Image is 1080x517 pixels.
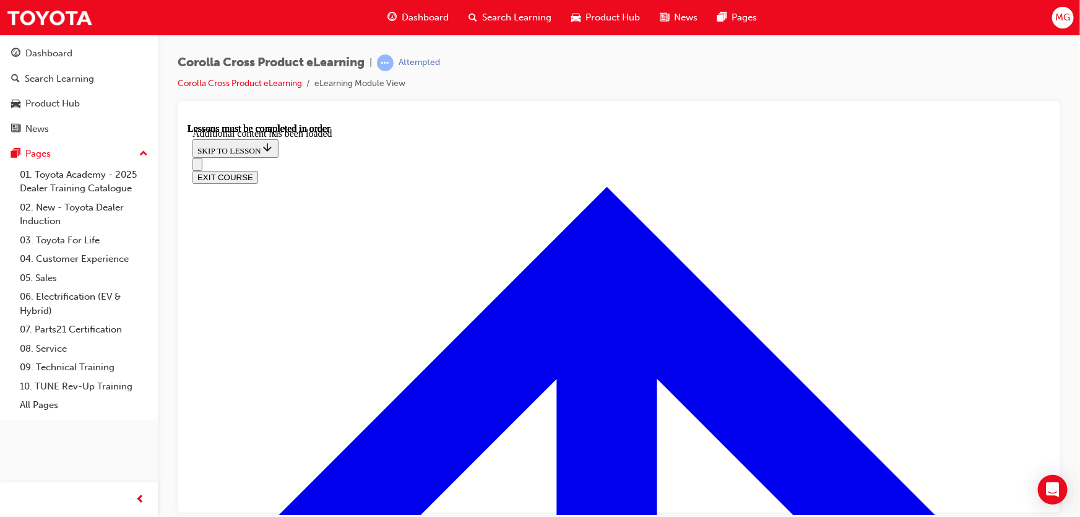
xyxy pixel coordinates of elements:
span: SKIP TO LESSON [10,23,86,32]
button: DashboardSearch LearningProduct HubNews [5,40,153,142]
span: guage-icon [387,10,397,25]
a: Dashboard [5,42,153,65]
a: news-iconNews [650,5,707,30]
a: pages-iconPages [707,5,767,30]
button: EXIT COURSE [5,48,71,61]
div: Pages [25,147,51,161]
span: Dashboard [402,11,449,25]
a: 08. Service [15,339,153,358]
nav: Navigation menu [5,35,858,61]
div: Attempted [399,57,440,69]
a: guage-iconDashboard [378,5,459,30]
button: Open navigation menu [5,35,15,48]
a: 09. Technical Training [15,358,153,377]
li: eLearning Module View [314,77,405,91]
a: 07. Parts21 Certification [15,320,153,339]
span: up-icon [139,146,148,162]
span: Search Learning [482,11,551,25]
span: news-icon [11,124,20,135]
button: MG [1052,7,1074,28]
a: car-iconProduct Hub [561,5,650,30]
a: Product Hub [5,92,153,115]
img: Trak [6,4,93,32]
span: prev-icon [136,492,145,508]
a: Search Learning [5,67,153,90]
div: Additional content has been loaded [5,5,858,16]
a: 05. Sales [15,269,153,288]
span: news-icon [660,10,669,25]
span: Product Hub [585,11,640,25]
span: pages-icon [717,10,727,25]
a: 01. Toyota Academy - 2025 Dealer Training Catalogue [15,165,153,198]
div: Search Learning [25,72,94,86]
div: News [25,122,49,136]
span: search-icon [11,74,20,85]
span: News [674,11,698,25]
div: Product Hub [25,97,80,111]
div: Open Intercom Messenger [1038,475,1068,505]
button: SKIP TO LESSON [5,16,91,35]
a: 04. Customer Experience [15,250,153,269]
span: Pages [732,11,757,25]
button: Pages [5,142,153,165]
span: guage-icon [11,48,20,59]
span: learningRecordVerb_ATTEMPT-icon [377,54,394,71]
div: Dashboard [25,46,72,61]
span: | [369,56,372,70]
span: Corolla Cross Product eLearning [178,56,365,70]
a: 06. Electrification (EV & Hybrid) [15,287,153,320]
span: search-icon [469,10,477,25]
a: search-iconSearch Learning [459,5,561,30]
span: pages-icon [11,149,20,160]
span: car-icon [571,10,581,25]
span: MG [1055,11,1070,25]
span: car-icon [11,98,20,110]
a: 02. New - Toyota Dealer Induction [15,198,153,231]
a: 10. TUNE Rev-Up Training [15,377,153,396]
a: All Pages [15,396,153,415]
a: 03. Toyota For Life [15,231,153,250]
a: Corolla Cross Product eLearning [178,78,302,89]
a: News [5,118,153,141]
